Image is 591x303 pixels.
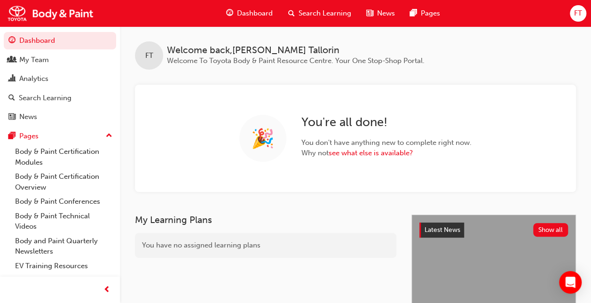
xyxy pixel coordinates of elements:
[298,8,351,19] span: Search Learning
[4,89,116,107] a: Search Learning
[19,55,49,65] div: My Team
[11,273,116,287] a: Electrification Technology
[5,3,96,24] img: Trak
[11,209,116,234] a: Body & Paint Technical Videos
[425,226,460,234] span: Latest News
[11,194,116,209] a: Body & Paint Conferences
[4,70,116,88] a: Analytics
[4,32,116,49] a: Dashboard
[8,56,16,64] span: people-icon
[402,4,447,23] a: pages-iconPages
[4,128,116,145] button: Pages
[11,169,116,194] a: Body & Paint Certification Overview
[251,133,275,144] span: 🎉
[559,271,582,294] div: Open Intercom Messenger
[377,8,394,19] span: News
[226,8,233,19] span: guage-icon
[574,8,582,19] span: FT
[419,223,568,238] a: Latest NewsShow all
[19,73,48,84] div: Analytics
[167,56,425,65] span: Welcome To Toyota Body & Paint Resource Centre. Your One Stop-Shop Portal.
[420,8,440,19] span: Pages
[167,45,425,56] span: Welcome back , [PERSON_NAME] Tallorin
[106,130,112,142] span: up-icon
[288,8,294,19] span: search-icon
[4,108,116,126] a: News
[366,8,373,19] span: news-icon
[4,51,116,69] a: My Team
[329,149,413,157] a: see what else is available?
[4,30,116,128] button: DashboardMy TeamAnalyticsSearch LearningNews
[19,131,39,142] div: Pages
[8,37,16,45] span: guage-icon
[219,4,280,23] a: guage-iconDashboard
[301,137,472,148] span: You don ' t have anything new to complete right now.
[135,215,396,225] h3: My Learning Plans
[533,223,568,237] button: Show all
[145,50,153,61] span: FT
[19,112,37,122] div: News
[103,284,110,296] span: prev-icon
[135,233,396,258] div: You have no assigned learning plans
[570,5,586,22] button: FT
[301,115,472,130] h2: You ' re all done!
[8,132,16,141] span: pages-icon
[8,75,16,83] span: chart-icon
[280,4,358,23] a: search-iconSearch Learning
[8,113,16,121] span: news-icon
[11,234,116,259] a: Body and Paint Quarterly Newsletters
[11,259,116,273] a: EV Training Resources
[301,148,472,159] span: Why not
[11,144,116,169] a: Body & Paint Certification Modules
[237,8,273,19] span: Dashboard
[410,8,417,19] span: pages-icon
[358,4,402,23] a: news-iconNews
[8,94,15,103] span: search-icon
[19,93,71,104] div: Search Learning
